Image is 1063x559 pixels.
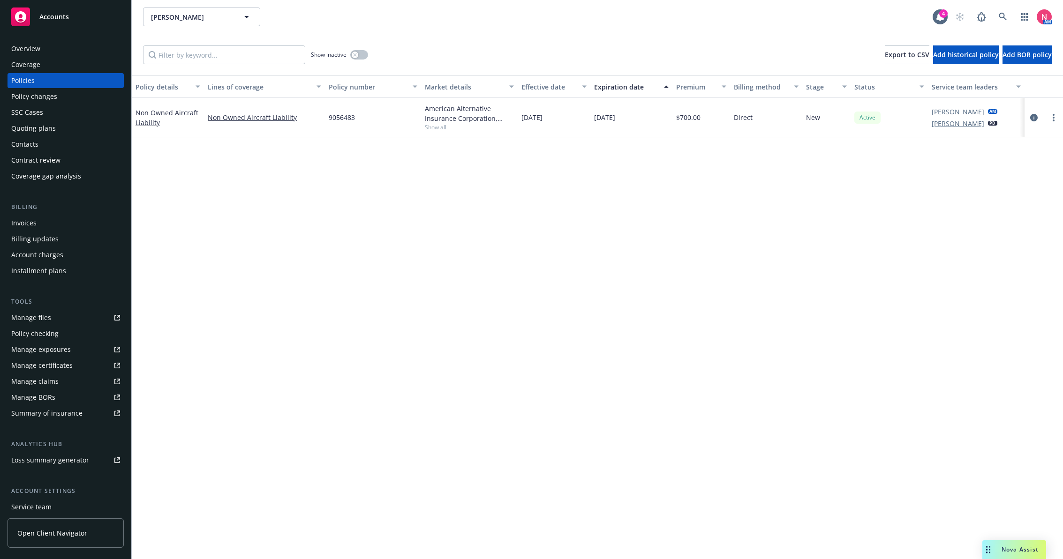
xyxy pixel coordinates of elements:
[8,89,124,104] a: Policy changes
[11,231,59,246] div: Billing updates
[132,75,204,98] button: Policy details
[329,112,355,122] span: 9056483
[11,41,40,56] div: Overview
[676,82,716,92] div: Premium
[11,390,55,405] div: Manage BORs
[8,297,124,306] div: Tools
[8,202,124,212] div: Billing
[8,326,124,341] a: Policy checking
[1002,545,1039,553] span: Nova Assist
[933,50,999,59] span: Add historical policy
[806,82,837,92] div: Stage
[17,528,87,538] span: Open Client Navigator
[802,75,851,98] button: Stage
[8,121,124,136] a: Quoting plans
[734,82,788,92] div: Billing method
[11,499,52,514] div: Service team
[1037,9,1052,24] img: photo
[11,374,59,389] div: Manage claims
[521,112,543,122] span: [DATE]
[972,7,991,26] a: Report a Bug
[329,82,407,92] div: Policy number
[932,107,984,117] a: [PERSON_NAME]
[1003,50,1052,59] span: Add BOR policy
[11,453,89,468] div: Loss summary generator
[325,75,422,98] button: Policy number
[982,540,994,559] div: Drag to move
[11,342,71,357] div: Manage exposures
[136,82,190,92] div: Policy details
[806,112,820,122] span: New
[1048,112,1059,123] a: more
[932,119,984,128] a: [PERSON_NAME]
[425,82,504,92] div: Market details
[590,75,672,98] button: Expiration date
[8,358,124,373] a: Manage certificates
[8,216,124,231] a: Invoices
[8,374,124,389] a: Manage claims
[8,342,124,357] a: Manage exposures
[425,123,514,131] span: Show all
[932,82,1010,92] div: Service team leaders
[8,390,124,405] a: Manage BORs
[8,73,124,88] a: Policies
[8,486,124,496] div: Account settings
[939,9,948,18] div: 4
[676,112,701,122] span: $700.00
[734,112,753,122] span: Direct
[11,89,57,104] div: Policy changes
[136,108,198,127] a: Non Owned Aircraft Liability
[994,7,1012,26] a: Search
[8,4,124,30] a: Accounts
[11,73,35,88] div: Policies
[11,326,59,341] div: Policy checking
[854,82,914,92] div: Status
[11,216,37,231] div: Invoices
[151,12,232,22] span: [PERSON_NAME]
[8,499,124,514] a: Service team
[11,247,63,262] div: Account charges
[8,137,124,152] a: Contacts
[143,7,260,26] button: [PERSON_NAME]
[1015,7,1034,26] a: Switch app
[11,406,83,421] div: Summary of insurance
[11,310,51,325] div: Manage files
[11,169,81,184] div: Coverage gap analysis
[8,169,124,184] a: Coverage gap analysis
[8,406,124,421] a: Summary of insurance
[8,440,124,449] div: Analytics hub
[8,263,124,278] a: Installment plans
[521,82,576,92] div: Effective date
[421,75,518,98] button: Market details
[8,310,124,325] a: Manage files
[8,41,124,56] a: Overview
[885,45,929,64] button: Export to CSV
[8,231,124,246] a: Billing updates
[425,104,514,123] div: American Alternative Insurance Corporation, [GEOGRAPHIC_DATA] Re, Global Aerospace Inc
[851,75,928,98] button: Status
[311,51,347,59] span: Show inactive
[730,75,802,98] button: Billing method
[8,247,124,262] a: Account charges
[594,82,658,92] div: Expiration date
[8,105,124,120] a: SSC Cases
[11,105,43,120] div: SSC Cases
[950,7,969,26] a: Start snowing
[208,82,310,92] div: Lines of coverage
[208,112,321,122] a: Non Owned Aircraft Liability
[928,75,1025,98] button: Service team leaders
[8,153,124,168] a: Contract review
[39,13,69,21] span: Accounts
[11,153,60,168] div: Contract review
[933,45,999,64] button: Add historical policy
[594,112,615,122] span: [DATE]
[858,113,877,122] span: Active
[11,137,38,152] div: Contacts
[1028,112,1040,123] a: circleInformation
[518,75,590,98] button: Effective date
[143,45,305,64] input: Filter by keyword...
[11,263,66,278] div: Installment plans
[11,57,40,72] div: Coverage
[1003,45,1052,64] button: Add BOR policy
